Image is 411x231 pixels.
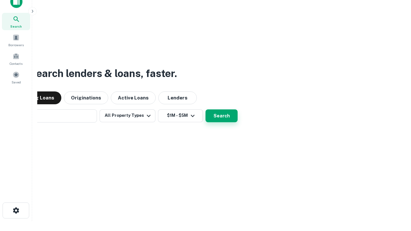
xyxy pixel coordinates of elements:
[29,66,177,81] h3: Search lenders & loans, faster.
[8,42,24,47] span: Borrowers
[158,91,197,104] button: Lenders
[12,80,21,85] span: Saved
[10,24,22,29] span: Search
[2,50,30,67] a: Contacts
[100,109,155,122] button: All Property Types
[158,109,203,122] button: $1M - $5M
[2,31,30,49] a: Borrowers
[379,180,411,210] iframe: Chat Widget
[64,91,108,104] button: Originations
[205,109,238,122] button: Search
[2,69,30,86] a: Saved
[111,91,156,104] button: Active Loans
[10,61,22,66] span: Contacts
[2,13,30,30] a: Search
